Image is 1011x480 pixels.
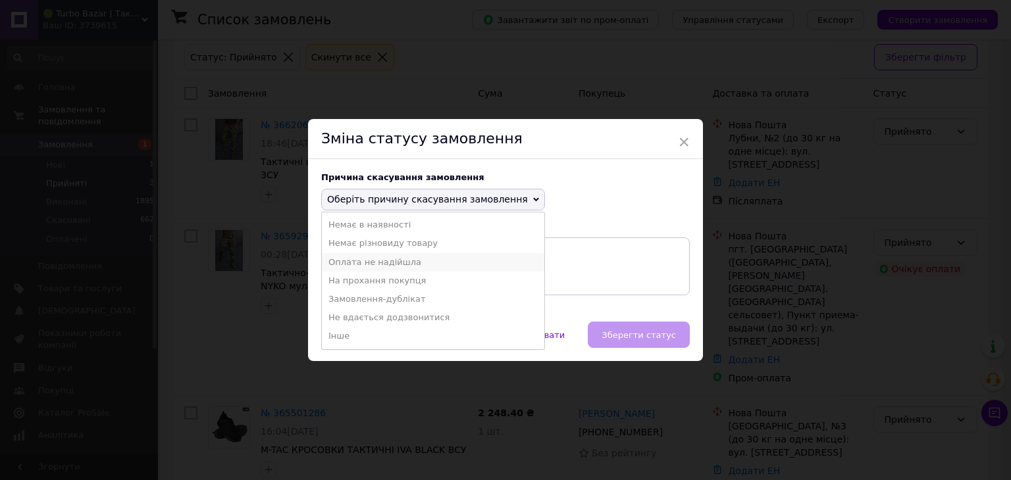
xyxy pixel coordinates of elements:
[322,234,544,252] li: Немає різновиду товару
[322,290,544,308] li: Замовлення-дублікат
[321,172,690,182] div: Причина скасування замовлення
[322,253,544,272] li: Оплата не надійшла
[322,216,544,234] li: Немає в наявності
[327,194,528,204] span: Оберіть причину скасування замовлення
[322,327,544,345] li: Інше
[678,131,690,153] span: ×
[322,272,544,290] li: На прохання покупця
[308,119,703,159] div: Зміна статусу замовлення
[322,308,544,327] li: Не вдається додзвонитися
